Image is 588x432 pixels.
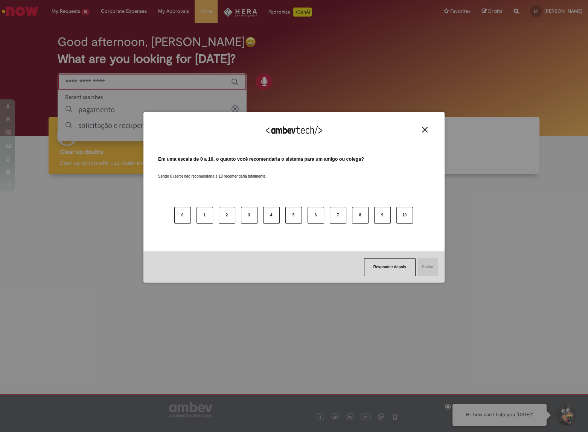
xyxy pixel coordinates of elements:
[285,207,302,224] button: 5
[364,258,416,276] button: Responder depois
[308,207,324,224] button: 6
[158,156,364,163] label: Em uma escala de 0 a 10, o quanto você recomendaria o sistema para um amigo ou colega?
[241,207,257,224] button: 3
[330,207,346,224] button: 7
[263,207,280,224] button: 4
[396,207,413,224] button: 10
[420,126,430,133] button: Close
[422,127,428,132] img: Close
[197,207,213,224] button: 1
[352,207,369,224] button: 8
[158,165,267,179] label: Sendo 0 (zero) não recomendaria e 10 recomendaria totalmente.
[374,207,391,224] button: 9
[174,207,191,224] button: 0
[266,126,322,135] img: Logo Ambevtech
[219,207,235,224] button: 2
